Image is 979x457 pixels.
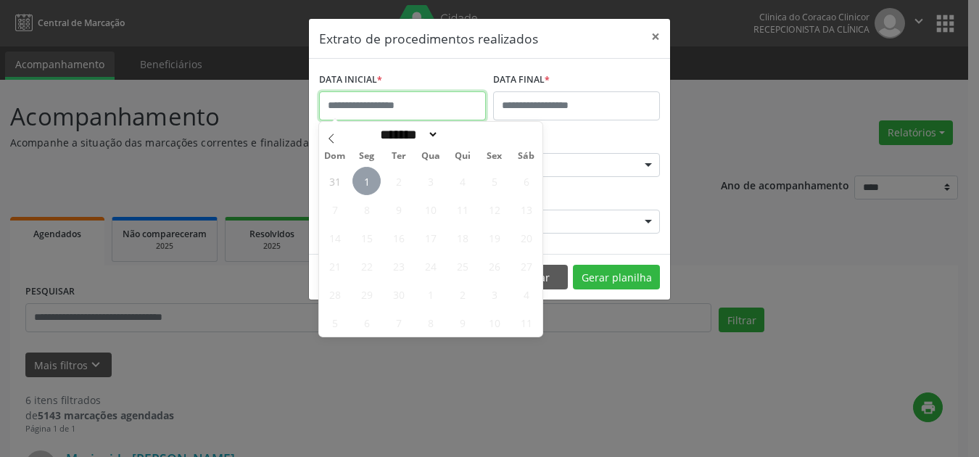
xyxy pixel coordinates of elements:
label: DATA FINAL [493,69,550,91]
span: Outubro 4, 2025 [512,280,540,308]
span: Outubro 1, 2025 [416,280,445,308]
span: Outubro 5, 2025 [321,308,349,337]
span: Setembro 9, 2025 [384,195,413,223]
button: Gerar planilha [573,265,660,289]
span: Setembro 29, 2025 [352,280,381,308]
span: Outubro 2, 2025 [448,280,476,308]
input: Year [439,127,487,142]
span: Setembro 24, 2025 [416,252,445,280]
span: Setembro 25, 2025 [448,252,476,280]
span: Setembro 21, 2025 [321,252,349,280]
span: Setembro 12, 2025 [480,195,508,223]
span: Setembro 17, 2025 [416,223,445,252]
span: Setembro 2, 2025 [384,167,413,195]
span: Sáb [511,152,542,161]
span: Outubro 11, 2025 [512,308,540,337]
span: Setembro 4, 2025 [448,167,476,195]
span: Setembro 15, 2025 [352,223,381,252]
span: Setembro 18, 2025 [448,223,476,252]
span: Outubro 8, 2025 [416,308,445,337]
span: Outubro 7, 2025 [384,308,413,337]
label: DATA INICIAL [319,69,382,91]
span: Setembro 19, 2025 [480,223,508,252]
span: Dom [319,152,351,161]
span: Setembro 3, 2025 [416,167,445,195]
span: Qua [415,152,447,161]
span: Setembro 14, 2025 [321,223,349,252]
span: Sex [479,152,511,161]
span: Setembro 8, 2025 [352,195,381,223]
select: Month [375,127,439,142]
span: Outubro 10, 2025 [480,308,508,337]
span: Ter [383,152,415,161]
span: Outubro 9, 2025 [448,308,476,337]
span: Setembro 22, 2025 [352,252,381,280]
span: Setembro 5, 2025 [480,167,508,195]
span: Outubro 6, 2025 [352,308,381,337]
span: Seg [351,152,383,161]
span: Agosto 31, 2025 [321,167,349,195]
span: Setembro 13, 2025 [512,195,540,223]
h5: Extrato de procedimentos realizados [319,29,538,48]
span: Qui [447,152,479,161]
span: Outubro 3, 2025 [480,280,508,308]
span: Setembro 1, 2025 [352,167,381,195]
button: Close [641,19,670,54]
span: Setembro 28, 2025 [321,280,349,308]
span: Setembro 26, 2025 [480,252,508,280]
span: Setembro 7, 2025 [321,195,349,223]
span: Setembro 23, 2025 [384,252,413,280]
span: Setembro 30, 2025 [384,280,413,308]
span: Setembro 16, 2025 [384,223,413,252]
span: Setembro 6, 2025 [512,167,540,195]
span: Setembro 27, 2025 [512,252,540,280]
span: Setembro 20, 2025 [512,223,540,252]
span: Setembro 10, 2025 [416,195,445,223]
span: Setembro 11, 2025 [448,195,476,223]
